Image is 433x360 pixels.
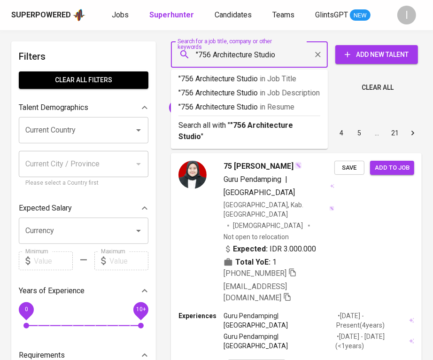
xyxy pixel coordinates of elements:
b: Total YoE: [235,257,271,268]
a: Jobs [112,9,131,21]
p: • [DATE] - Present ( 4 years ) [336,311,407,330]
nav: pagination navigation [261,125,422,141]
p: Not open to relocation [224,232,289,242]
span: Add to job [375,163,410,173]
span: 10+ [136,306,146,313]
span: NEW [350,11,371,20]
span: "756 Architecture" [169,103,231,112]
span: Clear All filters [26,74,141,86]
img: magic_wand.svg [329,206,334,211]
p: Experiences [178,311,224,321]
span: Teams [272,10,294,19]
button: Add to job [370,161,414,175]
span: Candidates [215,10,252,19]
span: [DEMOGRAPHIC_DATA] [233,221,304,230]
input: Value [34,251,73,270]
span: Clear All [362,82,394,94]
p: Please select a Country first [25,179,142,188]
button: Clear All [358,79,397,96]
span: in Resume [260,102,294,111]
div: I [397,6,416,24]
div: "756 Architecture" [169,100,240,115]
img: c7e33541cbfc5808722c716c978e65de.jpg [178,161,207,189]
a: Teams [272,9,296,21]
p: Search all with " " [178,120,320,142]
span: [GEOGRAPHIC_DATA] [224,188,295,197]
p: Guru Pendamping | [GEOGRAPHIC_DATA] [224,311,336,330]
input: Value [109,251,148,270]
img: magic_wand.svg [294,162,302,169]
p: Expected Salary [19,203,72,214]
span: in Job Title [260,74,296,83]
a: Superpoweredapp logo [11,8,85,22]
button: Open [132,124,145,137]
div: IDR 3.000.000 [224,243,316,255]
a: GlintsGPT NEW [315,9,371,21]
button: Go to next page [405,125,420,141]
span: in Job Description [260,88,320,97]
a: Superhunter [149,9,196,21]
span: Guru Pendamping [224,175,281,184]
button: Go to page 5 [352,125,367,141]
span: 1 [272,257,277,268]
span: | [285,174,287,185]
div: [GEOGRAPHIC_DATA], Kab. [GEOGRAPHIC_DATA] [224,200,334,219]
b: Superhunter [149,10,194,19]
span: 75 [PERSON_NAME] [224,161,294,172]
div: Expected Salary [19,199,148,218]
a: Candidates [215,9,254,21]
div: … [370,128,385,138]
b: Expected: [233,243,268,255]
img: app logo [73,8,85,22]
p: Guru Pendamping | [GEOGRAPHIC_DATA] [224,332,335,351]
span: Save [339,163,360,173]
span: 0 [24,306,28,313]
p: Years of Experience [19,285,85,297]
button: Add New Talent [335,45,418,64]
p: • [DATE] - [DATE] ( <1 years ) [335,332,408,351]
b: "756 Architecture Studio [178,121,293,141]
span: Add New Talent [343,49,410,61]
div: Years of Experience [19,282,148,300]
span: GlintsGPT [315,10,348,19]
span: Jobs [112,10,129,19]
span: [EMAIL_ADDRESS][DOMAIN_NAME] [224,282,287,302]
button: Go to page 21 [387,125,402,141]
button: Clear [311,48,325,61]
button: Save [334,161,364,175]
p: Talent Demographics [19,102,88,113]
button: Open [132,224,145,237]
button: Clear All filters [19,71,148,89]
p: "756 Architecture Studio [178,73,320,85]
h6: Filters [19,49,148,64]
button: Go to page 4 [334,125,349,141]
p: "756 Architecture Studio [178,102,320,113]
div: Talent Demographics [19,98,148,117]
div: Superpowered [11,10,71,21]
p: "756 Architecture Studio [178,87,320,99]
span: [PHONE_NUMBER] [224,269,286,278]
